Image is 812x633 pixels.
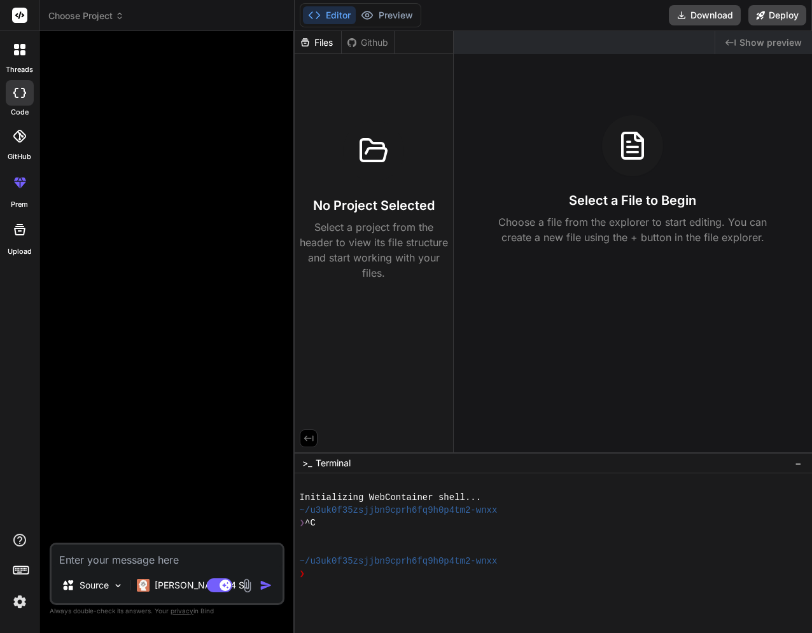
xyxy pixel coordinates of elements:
[569,191,696,209] h3: Select a File to Begin
[300,219,448,281] p: Select a project from the header to view its file structure and start working with your files.
[50,605,284,617] p: Always double-check its answers. Your in Bind
[80,579,109,592] p: Source
[155,579,249,592] p: [PERSON_NAME] 4 S..
[300,491,482,504] span: Initializing WebContainer shell...
[137,579,150,592] img: Claude 4 Sonnet
[8,246,32,257] label: Upload
[11,107,29,118] label: code
[240,578,255,593] img: attachment
[6,64,33,75] label: threads
[748,5,806,25] button: Deploy
[795,457,802,470] span: −
[171,607,193,615] span: privacy
[11,199,28,210] label: prem
[300,517,305,529] span: ❯
[303,6,356,24] button: Editor
[313,197,435,214] h3: No Project Selected
[300,555,498,567] span: ~/u3uk0f35zsjjbn9cprh6fq9h0p4tm2-wnxx
[48,10,124,22] span: Choose Project
[9,591,31,613] img: settings
[113,580,123,591] img: Pick Models
[295,36,341,49] div: Files
[490,214,775,245] p: Choose a file from the explorer to start editing. You can create a new file using the + button in...
[316,457,351,470] span: Terminal
[342,36,394,49] div: Github
[260,579,272,592] img: icon
[8,151,31,162] label: GitHub
[305,517,316,529] span: ^C
[302,457,312,470] span: >_
[669,5,741,25] button: Download
[300,567,305,580] span: ❯
[300,504,498,517] span: ~/u3uk0f35zsjjbn9cprh6fq9h0p4tm2-wnxx
[792,453,804,473] button: −
[739,36,802,49] span: Show preview
[356,6,418,24] button: Preview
